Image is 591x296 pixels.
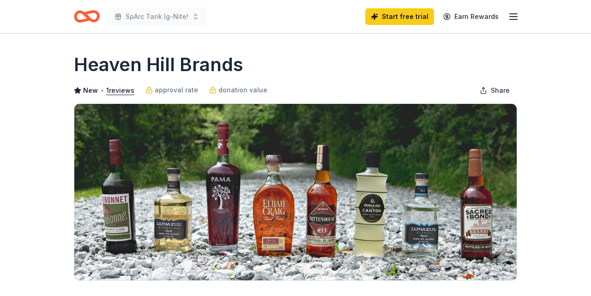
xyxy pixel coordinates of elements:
h1: Heaven Hill Brands [74,52,243,78]
a: Home [74,6,100,27]
button: 1reviews [106,85,134,96]
span: New [83,85,98,96]
a: donation value [209,85,267,96]
a: Start free trial [365,8,434,25]
span: Share [491,85,510,96]
a: Earn Rewards [438,8,504,25]
span: approval rate [155,85,198,96]
span: SpArc Tank Ig-Nite! [126,11,188,22]
button: SpArc Tank Ig-Nite! [107,7,207,26]
button: Share [472,81,517,100]
a: approval rate [145,85,198,96]
span: • [101,87,104,94]
img: Image for Heaven Hill Brands [74,104,517,280]
span: donation value [218,85,267,96]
